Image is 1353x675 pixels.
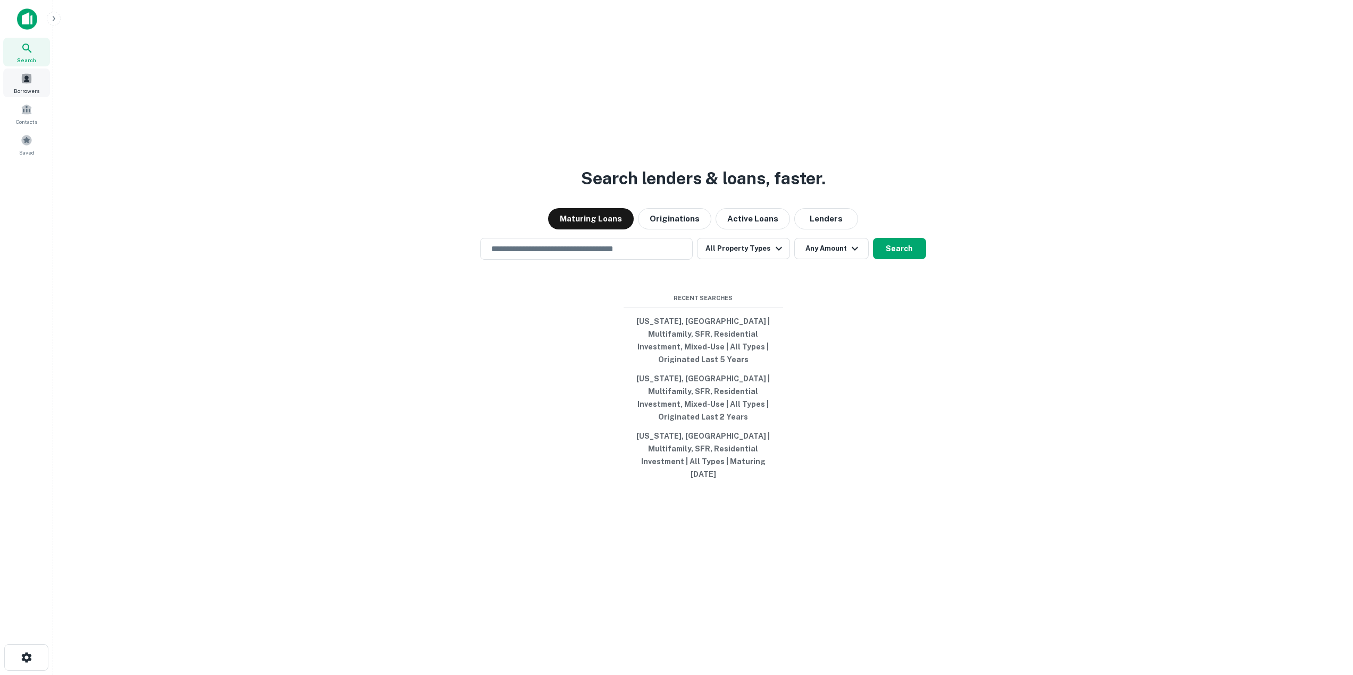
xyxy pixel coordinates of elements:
[624,312,783,369] button: [US_STATE], [GEOGRAPHIC_DATA] | Multifamily, SFR, Residential Investment, Mixed-Use | All Types |...
[3,38,50,66] a: Search
[638,208,711,229] button: Originations
[19,148,35,157] span: Saved
[3,69,50,97] a: Borrowers
[3,99,50,128] a: Contacts
[697,238,789,259] button: All Property Types
[17,8,37,30] img: capitalize-icon.png
[624,369,783,426] button: [US_STATE], [GEOGRAPHIC_DATA] | Multifamily, SFR, Residential Investment, Mixed-Use | All Types |...
[14,87,39,95] span: Borrowers
[873,238,926,259] button: Search
[794,208,858,229] button: Lenders
[624,426,783,484] button: [US_STATE], [GEOGRAPHIC_DATA] | Multifamily, SFR, Residential Investment | All Types | Maturing [...
[581,166,826,191] h3: Search lenders & loans, faster.
[794,238,869,259] button: Any Amount
[16,117,37,126] span: Contacts
[17,56,36,64] span: Search
[716,208,790,229] button: Active Loans
[624,294,783,303] span: Recent Searches
[548,208,634,229] button: Maturing Loans
[3,130,50,159] a: Saved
